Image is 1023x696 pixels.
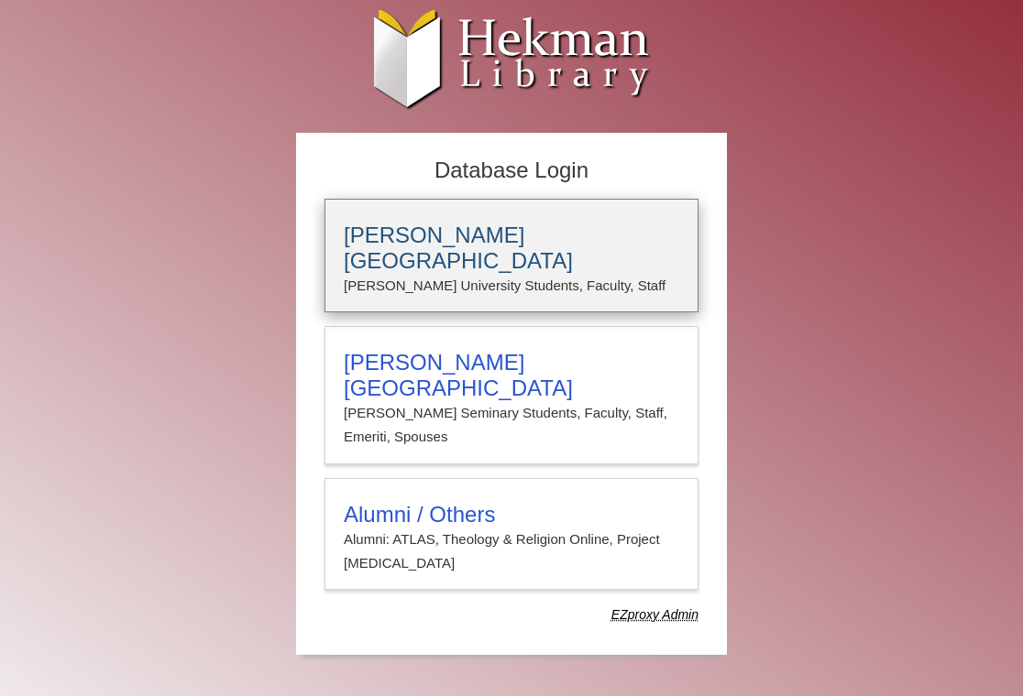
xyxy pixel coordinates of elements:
[344,274,679,298] p: [PERSON_NAME] University Students, Faculty, Staff
[344,401,679,450] p: [PERSON_NAME] Seminary Students, Faculty, Staff, Emeriti, Spouses
[611,607,698,622] dfn: Use Alumni login
[344,223,679,274] h3: [PERSON_NAME][GEOGRAPHIC_DATA]
[344,502,679,527] h3: Alumni / Others
[324,199,698,312] a: [PERSON_NAME][GEOGRAPHIC_DATA][PERSON_NAME] University Students, Faculty, Staff
[344,527,679,576] p: Alumni: ATLAS, Theology & Religion Online, Project [MEDICAL_DATA]
[324,326,698,464] a: [PERSON_NAME][GEOGRAPHIC_DATA][PERSON_NAME] Seminary Students, Faculty, Staff, Emeriti, Spouses
[315,152,708,190] h2: Database Login
[344,350,679,401] h3: [PERSON_NAME][GEOGRAPHIC_DATA]
[344,502,679,576] summary: Alumni / OthersAlumni: ATLAS, Theology & Religion Online, Project [MEDICAL_DATA]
